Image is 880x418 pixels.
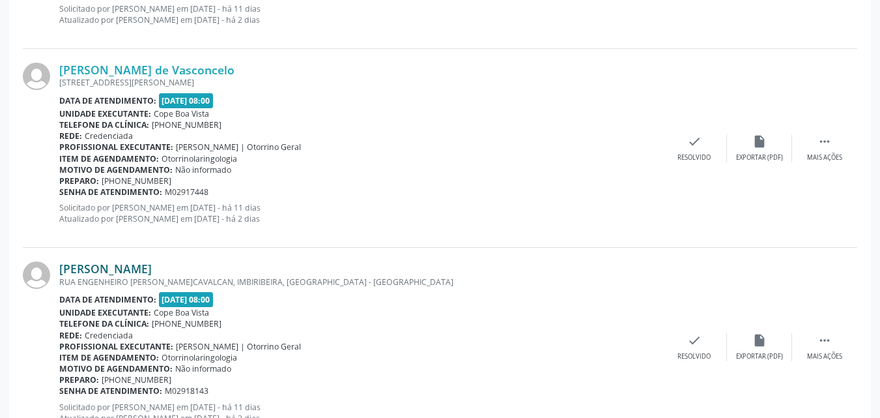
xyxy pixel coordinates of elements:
[807,352,842,361] div: Mais ações
[817,134,832,149] i: 
[59,130,82,142] b: Rede:
[59,3,662,25] p: Solicitado por [PERSON_NAME] em [DATE] - há 11 dias Atualizado por [PERSON_NAME] em [DATE] - há 2...
[59,374,99,385] b: Preparo:
[59,187,162,198] b: Senha de atendimento:
[59,307,151,318] b: Unidade executante:
[687,333,702,348] i: check
[162,153,237,164] span: Otorrinolaringologia
[59,142,173,153] b: Profissional executante:
[175,363,231,374] span: Não informado
[59,385,162,396] b: Senha de atendimento:
[59,202,662,224] p: Solicitado por [PERSON_NAME] em [DATE] - há 11 dias Atualizado por [PERSON_NAME] em [DATE] - há 2...
[59,352,159,363] b: Item de agendamento:
[159,93,214,108] span: [DATE] 08:00
[59,95,156,106] b: Data de atendimento:
[176,142,301,153] span: [PERSON_NAME] | Otorrino Geral
[159,292,214,307] span: [DATE] 08:00
[736,153,783,162] div: Exportar (PDF)
[59,294,156,305] b: Data de atendimento:
[59,261,152,276] a: [PERSON_NAME]
[59,363,173,374] b: Motivo de agendamento:
[59,153,159,164] b: Item de agendamento:
[59,119,149,130] b: Telefone da clínica:
[677,352,711,361] div: Resolvido
[152,318,221,329] span: [PHONE_NUMBER]
[23,63,50,90] img: img
[165,187,208,198] span: M02917448
[817,333,832,348] i: 
[176,341,301,352] span: [PERSON_NAME] | Otorrino Geral
[23,261,50,289] img: img
[752,134,767,149] i: insert_drive_file
[59,63,234,77] a: [PERSON_NAME] de Vasconcelo
[59,341,173,352] b: Profissional executante:
[677,153,711,162] div: Resolvido
[59,164,173,175] b: Motivo de agendamento:
[85,330,133,341] span: Credenciada
[102,175,171,187] span: [PHONE_NUMBER]
[102,374,171,385] span: [PHONE_NUMBER]
[175,164,231,175] span: Não informado
[736,352,783,361] div: Exportar (PDF)
[59,77,662,88] div: [STREET_ADDRESS][PERSON_NAME]
[85,130,133,142] span: Credenciada
[687,134,702,149] i: check
[59,330,82,341] b: Rede:
[59,318,149,329] b: Telefone da clínica:
[59,175,99,187] b: Preparo:
[752,333,767,348] i: insert_drive_file
[154,307,209,318] span: Cope Boa Vista
[162,352,237,363] span: Otorrinolaringologia
[165,385,208,396] span: M02918143
[59,108,151,119] b: Unidade executante:
[59,276,662,288] div: RUA ENGENHEIRO [PERSON_NAME]CAVALCAN, IMBIRIBEIRA, [GEOGRAPHIC_DATA] - [GEOGRAPHIC_DATA]
[154,108,209,119] span: Cope Boa Vista
[152,119,221,130] span: [PHONE_NUMBER]
[807,153,842,162] div: Mais ações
